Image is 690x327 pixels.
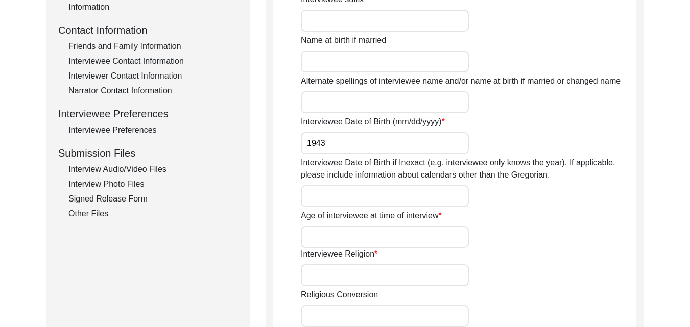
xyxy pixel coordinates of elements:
div: Friends and Family Information [68,40,238,53]
label: Interviewee Date of Birth (mm/dd/yyyy) [301,116,445,128]
label: Name at birth if married [301,34,386,46]
div: Interviewee Contact Information [68,55,238,67]
label: Interviewee Date of Birth if Inexact (e.g. interviewee only knows the year). If applicable, pleas... [301,157,636,181]
div: Submission Files [58,145,238,161]
div: Other Files [68,208,238,220]
div: Interviewee Preferences [58,106,238,121]
div: Interview Photo Files [68,178,238,190]
label: Alternate spellings of interviewee name and/or name at birth if married or changed name [301,75,621,87]
label: Interviewee Religion [301,248,377,260]
div: Interviewee Preferences [68,124,238,136]
div: Interview Audio/Video Files [68,163,238,175]
div: Interviewer Contact Information [68,70,238,82]
label: Religious Conversion [301,289,378,301]
div: Contact Information [58,22,238,38]
div: Narrator Contact Information [68,85,238,97]
div: Signed Release Form [68,193,238,205]
label: Age of interviewee at time of interview [301,210,442,222]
